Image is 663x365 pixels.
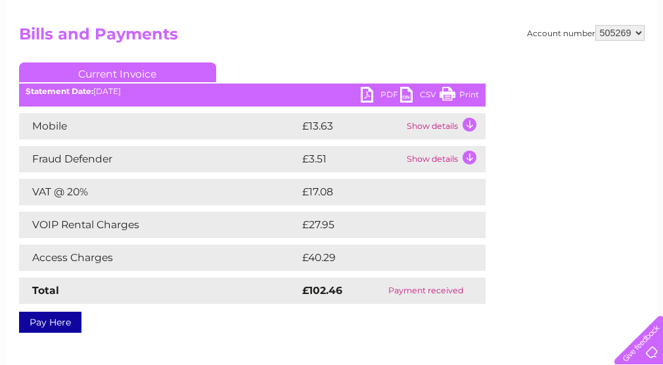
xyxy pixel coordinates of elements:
[19,212,299,238] td: VOIP Rental Charges
[19,25,645,50] h2: Bills and Payments
[19,146,299,172] td: Fraud Defender
[299,179,458,205] td: £17.08
[400,87,440,106] a: CSV
[440,87,479,106] a: Print
[23,34,90,74] img: logo.png
[299,212,459,238] td: £27.95
[549,56,568,66] a: Blog
[620,56,651,66] a: Log out
[299,146,403,172] td: £3.51
[19,113,299,139] td: Mobile
[19,62,216,82] a: Current Invoice
[415,7,506,23] a: 0333 014 3131
[576,56,608,66] a: Contact
[19,179,299,205] td: VAT @ 20%
[403,113,486,139] td: Show details
[26,86,93,96] b: Statement Date:
[19,87,486,96] div: [DATE]
[19,312,81,333] a: Pay Here
[367,278,486,304] td: Payment received
[465,56,493,66] a: Energy
[22,7,643,64] div: Clear Business is a trading name of Verastar Limited (registered in [GEOGRAPHIC_DATA] No. 3667643...
[527,25,645,41] div: Account number
[32,284,59,297] strong: Total
[302,284,342,297] strong: £102.46
[19,245,299,271] td: Access Charges
[501,56,541,66] a: Telecoms
[403,146,486,172] td: Show details
[361,87,400,106] a: PDF
[299,245,459,271] td: £40.29
[299,113,403,139] td: £13.63
[432,56,457,66] a: Water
